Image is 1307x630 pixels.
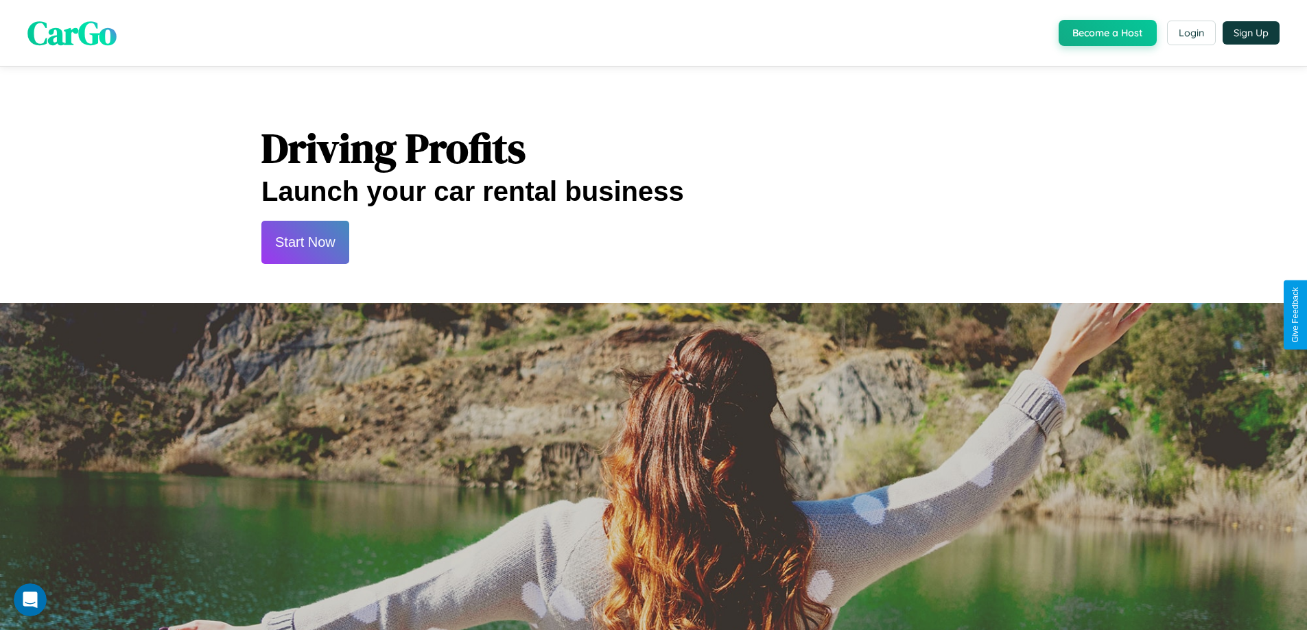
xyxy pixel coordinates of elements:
button: Start Now [261,221,349,264]
button: Sign Up [1223,21,1280,45]
button: Login [1167,21,1216,45]
button: Become a Host [1059,20,1157,46]
h1: Driving Profits [261,120,1046,176]
div: Give Feedback [1291,287,1300,343]
span: CarGo [27,10,117,56]
iframe: Intercom live chat [14,583,47,616]
h2: Launch your car rental business [261,176,1046,207]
